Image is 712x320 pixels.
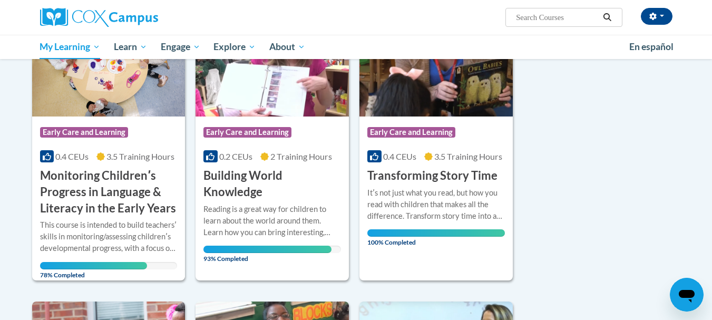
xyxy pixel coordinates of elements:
[40,262,148,279] span: 78% Completed
[40,262,148,269] div: Your progress
[32,9,186,280] a: Course LogoEarly Care and Learning0.4 CEUs3.5 Training Hours Monitoring Childrenʹs Progress in La...
[367,168,498,184] h3: Transforming Story Time
[622,36,680,58] a: En español
[367,229,505,246] span: 100% Completed
[670,278,704,312] iframe: Button to launch messaging window
[203,203,341,238] div: Reading is a great way for children to learn about the world around them. Learn how you can bring...
[32,9,186,117] img: Course Logo
[383,151,416,161] span: 0.4 CEUs
[203,127,291,138] span: Early Care and Learning
[262,35,312,59] a: About
[207,35,262,59] a: Explore
[40,127,128,138] span: Early Care and Learning
[161,41,200,53] span: Engage
[203,246,331,253] div: Your progress
[40,219,178,254] div: This course is intended to build teachersʹ skills in monitoring/assessing childrenʹs developmenta...
[196,9,349,280] a: Course LogoEarly Care and Learning0.2 CEUs2 Training Hours Building World KnowledgeReading is a g...
[434,151,502,161] span: 3.5 Training Hours
[40,41,100,53] span: My Learning
[196,9,349,117] img: Course Logo
[269,41,305,53] span: About
[203,246,331,263] span: 93% Completed
[219,151,252,161] span: 0.2 CEUs
[40,168,178,216] h3: Monitoring Childrenʹs Progress in Language & Literacy in the Early Years
[515,11,599,24] input: Search Courses
[599,11,615,24] button: Search
[55,151,89,161] span: 0.4 CEUs
[359,9,513,117] img: Course Logo
[629,41,674,52] span: En español
[367,127,455,138] span: Early Care and Learning
[114,41,147,53] span: Learn
[367,229,505,237] div: Your progress
[367,187,505,222] div: Itʹs not just what you read, but how you read with children that makes all the difference. Transf...
[24,35,688,59] div: Main menu
[641,8,672,25] button: Account Settings
[107,35,154,59] a: Learn
[154,35,207,59] a: Engage
[40,8,240,27] a: Cox Campus
[359,9,513,280] a: Course LogoEarly Care and Learning0.4 CEUs3.5 Training Hours Transforming Story TimeItʹs not just...
[270,151,332,161] span: 2 Training Hours
[203,168,341,200] h3: Building World Knowledge
[213,41,256,53] span: Explore
[106,151,174,161] span: 3.5 Training Hours
[33,35,108,59] a: My Learning
[40,8,158,27] img: Cox Campus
